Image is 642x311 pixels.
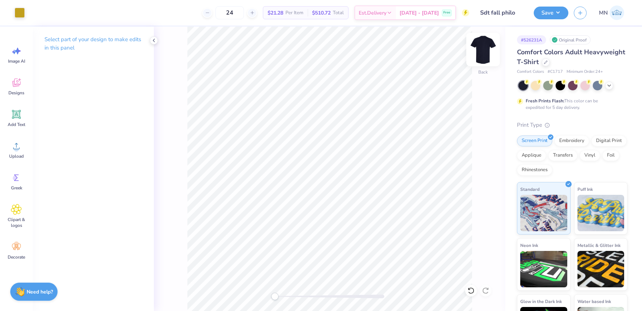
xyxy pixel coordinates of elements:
[468,35,498,64] img: Back
[591,135,627,146] div: Digital Print
[44,35,142,52] p: Select part of your design to make edits in this panel
[520,241,538,249] span: Neon Ink
[9,153,24,159] span: Upload
[517,165,552,176] div: Rhinestones
[602,150,619,161] div: Foil
[548,150,577,161] div: Transfers
[400,9,439,17] span: [DATE] - [DATE]
[11,185,22,191] span: Greek
[517,69,544,75] span: Comfort Colors
[577,185,593,193] span: Puff Ink
[359,9,386,17] span: Est. Delivery
[443,10,450,15] span: Free
[577,298,611,305] span: Water based Ink
[271,293,279,300] div: Accessibility label
[8,58,25,64] span: Image AI
[534,7,568,19] button: Save
[517,121,627,129] div: Print Type
[577,241,620,249] span: Metallic & Glitter Ink
[517,150,546,161] div: Applique
[577,251,625,287] img: Metallic & Glitter Ink
[475,5,528,20] input: Untitled Design
[517,135,552,146] div: Screen Print
[4,217,28,228] span: Clipart & logos
[520,298,562,305] span: Glow in the Dark Ink
[577,195,625,231] img: Puff Ink
[580,150,600,161] div: Vinyl
[268,9,283,17] span: $21.28
[8,122,25,127] span: Add Text
[478,69,488,75] div: Back
[520,195,567,231] img: Standard
[27,288,53,295] strong: Need help?
[215,6,244,19] input: – –
[526,98,564,104] strong: Fresh Prints Flash:
[526,98,615,111] div: This color can be expedited for 5 day delivery.
[596,5,627,20] a: MN
[520,251,567,287] img: Neon Ink
[610,5,624,20] img: Mark Navarro
[555,135,589,146] div: Embroidery
[520,185,540,193] span: Standard
[8,254,25,260] span: Decorate
[517,35,546,44] div: # 526231A
[285,9,303,17] span: Per Item
[333,9,344,17] span: Total
[8,90,24,96] span: Designs
[548,69,563,75] span: # C1717
[567,69,603,75] span: Minimum Order: 24 +
[550,35,591,44] div: Original Proof
[517,48,625,66] span: Comfort Colors Adult Heavyweight T-Shirt
[599,9,608,17] span: MN
[312,9,331,17] span: $510.72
